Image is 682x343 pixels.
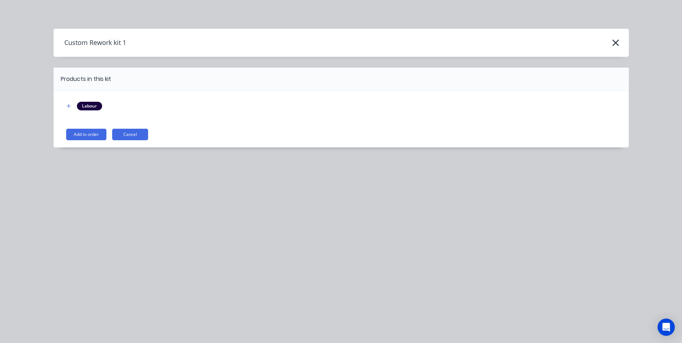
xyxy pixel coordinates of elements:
button: Add to order [66,129,106,140]
div: Open Intercom Messenger [658,319,675,336]
div: Products in this kit [61,75,111,83]
button: Cancel [112,129,148,140]
h4: Custom Rework kit 1 [54,36,126,50]
div: Labour [77,102,102,110]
